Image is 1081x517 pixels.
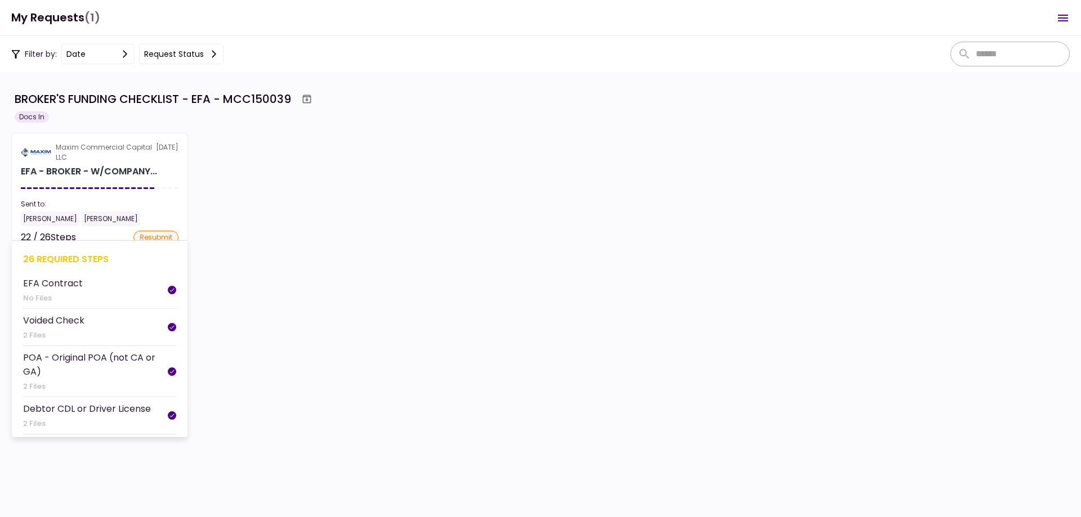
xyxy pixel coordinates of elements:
div: [PERSON_NAME] [21,212,79,226]
button: Open menu [1049,5,1076,32]
img: Partner logo [21,147,51,158]
button: Archive workflow [297,89,317,109]
div: 2 Files [23,418,151,429]
div: 26 required steps [23,252,176,266]
div: [PERSON_NAME] [82,212,140,226]
div: POA - Original POA (not CA or GA) [23,350,168,379]
div: resubmit [133,231,178,244]
button: Request status [139,44,224,64]
div: Voided Check [23,313,84,327]
div: No Files [23,293,83,304]
div: Maxim Commercial Capital LLC [56,142,156,163]
div: Docs In [15,111,49,123]
h1: My Requests [11,6,100,29]
div: Sent to: [21,199,178,209]
div: date [66,48,86,60]
div: Filter by: [11,44,224,64]
div: EFA Contract [23,276,83,290]
div: EFA - BROKER - W/COMPANY - FUNDING CHECKLIST for KIVU TRANSPORTATION LLC [21,165,157,178]
div: 22 / 26 Steps [21,231,76,244]
span: (1) [84,6,100,29]
div: 2 Files [23,330,84,341]
div: BROKER'S FUNDING CHECKLIST - EFA - MCC150039 [15,91,291,107]
div: [DATE] [21,142,178,163]
button: date [61,44,135,64]
div: Debtor CDL or Driver License [23,402,151,416]
div: 2 Files [23,381,168,392]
